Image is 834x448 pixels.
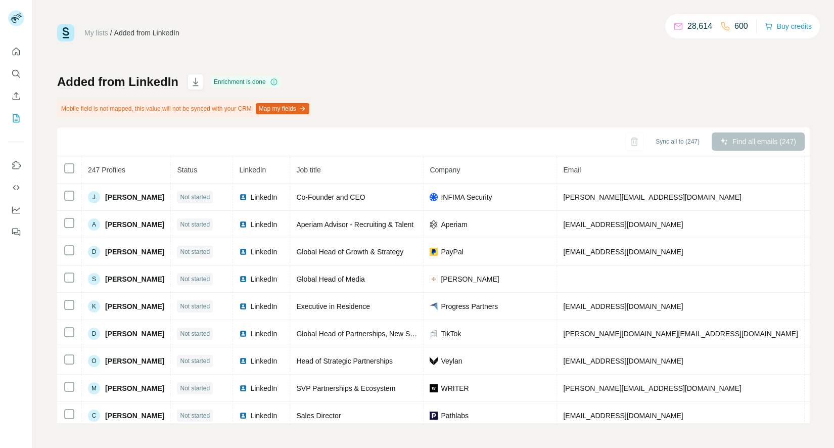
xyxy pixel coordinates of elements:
[563,166,581,174] span: Email
[239,275,247,283] img: LinkedIn logo
[177,166,197,174] span: Status
[441,329,461,339] span: TikTok
[250,356,277,366] span: LinkedIn
[105,301,164,311] span: [PERSON_NAME]
[441,411,468,421] span: Pathlabs
[648,134,707,149] button: Sync all to (247)
[430,412,438,420] img: company-logo
[765,19,812,33] button: Buy credits
[563,302,683,310] span: [EMAIL_ADDRESS][DOMAIN_NAME]
[430,220,438,229] img: company-logo
[105,247,164,257] span: [PERSON_NAME]
[430,302,438,310] img: company-logo
[88,328,100,340] div: D
[563,220,683,229] span: [EMAIL_ADDRESS][DOMAIN_NAME]
[430,193,438,201] img: company-logo
[88,246,100,258] div: D
[296,248,403,256] span: Global Head of Growth & Strategy
[239,412,247,420] img: LinkedIn logo
[563,357,683,365] span: [EMAIL_ADDRESS][DOMAIN_NAME]
[57,74,178,90] h1: Added from LinkedIn
[441,356,462,366] span: Veylan
[296,357,393,365] span: Head of Strategic Partnerships
[296,220,413,229] span: Aperiam Advisor - Recruiting & Talent
[296,330,431,338] span: Global Head of Partnerships, New Screens
[105,356,164,366] span: [PERSON_NAME]
[656,137,700,146] span: Sync all to (247)
[88,166,125,174] span: 247 Profiles
[239,166,266,174] span: LinkedIn
[239,220,247,229] img: LinkedIn logo
[105,329,164,339] span: [PERSON_NAME]
[8,156,24,174] button: Use Surfe on LinkedIn
[250,219,277,230] span: LinkedIn
[296,412,341,420] span: Sales Director
[88,382,100,394] div: M
[84,29,108,37] a: My lists
[105,219,164,230] span: [PERSON_NAME]
[563,330,798,338] span: [PERSON_NAME][DOMAIN_NAME][EMAIL_ADDRESS][DOMAIN_NAME]
[239,193,247,201] img: LinkedIn logo
[430,384,438,392] img: company-logo
[110,28,112,38] li: /
[180,193,210,202] span: Not started
[105,274,164,284] span: [PERSON_NAME]
[250,301,277,311] span: LinkedIn
[88,355,100,367] div: O
[296,384,395,392] span: SVP Partnerships & Ecosystem
[296,193,365,201] span: Co-Founder and CEO
[180,411,210,420] span: Not started
[250,247,277,257] span: LinkedIn
[250,411,277,421] span: LinkedIn
[8,87,24,105] button: Enrich CSV
[296,302,370,310] span: Executive in Residence
[563,412,683,420] span: [EMAIL_ADDRESS][DOMAIN_NAME]
[430,357,438,365] img: company-logo
[180,247,210,256] span: Not started
[239,384,247,392] img: LinkedIn logo
[563,384,741,392] span: [PERSON_NAME][EMAIL_ADDRESS][DOMAIN_NAME]
[734,20,748,32] p: 600
[8,178,24,197] button: Use Surfe API
[563,193,741,201] span: [PERSON_NAME][EMAIL_ADDRESS][DOMAIN_NAME]
[430,275,438,283] img: company-logo
[105,411,164,421] span: [PERSON_NAME]
[256,103,309,114] button: Map my fields
[180,384,210,393] span: Not started
[8,201,24,219] button: Dashboard
[239,330,247,338] img: LinkedIn logo
[180,275,210,284] span: Not started
[88,410,100,422] div: C
[430,166,460,174] span: Company
[8,109,24,127] button: My lists
[441,274,499,284] span: [PERSON_NAME]
[250,192,277,202] span: LinkedIn
[441,192,492,202] span: INFIMA Security
[88,273,100,285] div: S
[239,248,247,256] img: LinkedIn logo
[88,191,100,203] div: J
[250,383,277,393] span: LinkedIn
[88,218,100,231] div: A
[441,219,467,230] span: Aperiam
[430,248,438,256] img: company-logo
[180,302,210,311] span: Not started
[180,220,210,229] span: Not started
[563,248,683,256] span: [EMAIL_ADDRESS][DOMAIN_NAME]
[239,357,247,365] img: LinkedIn logo
[687,20,712,32] p: 28,614
[8,65,24,83] button: Search
[8,42,24,61] button: Quick start
[180,356,210,366] span: Not started
[105,383,164,393] span: [PERSON_NAME]
[296,166,320,174] span: Job title
[250,329,277,339] span: LinkedIn
[57,100,311,117] div: Mobile field is not mapped, this value will not be synced with your CRM
[8,223,24,241] button: Feedback
[57,24,74,41] img: Surfe Logo
[441,247,463,257] span: PayPal
[180,329,210,338] span: Not started
[239,302,247,310] img: LinkedIn logo
[441,383,469,393] span: WRITER
[114,28,179,38] div: Added from LinkedIn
